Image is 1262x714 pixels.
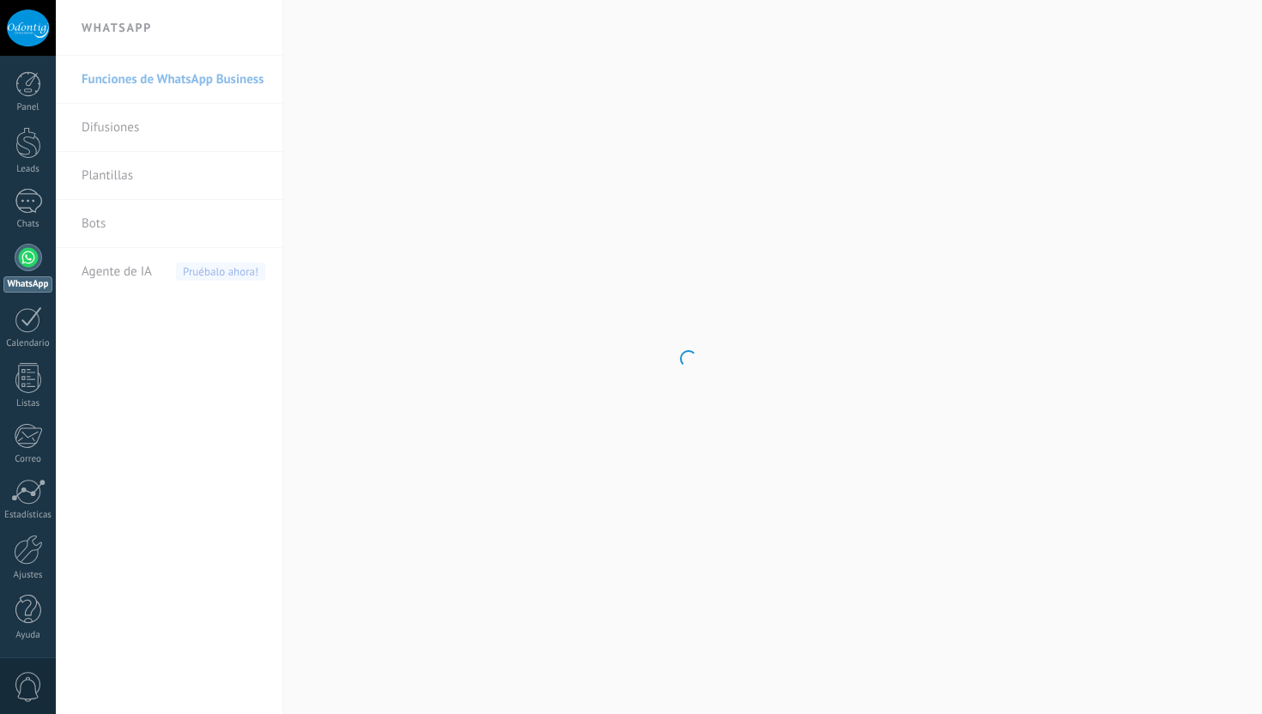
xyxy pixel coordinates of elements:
[3,102,53,113] div: Panel
[3,338,53,349] div: Calendario
[3,570,53,581] div: Ajustes
[3,510,53,521] div: Estadísticas
[3,630,53,641] div: Ayuda
[3,454,53,465] div: Correo
[3,219,53,230] div: Chats
[3,164,53,175] div: Leads
[3,398,53,409] div: Listas
[3,276,52,293] div: WhatsApp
